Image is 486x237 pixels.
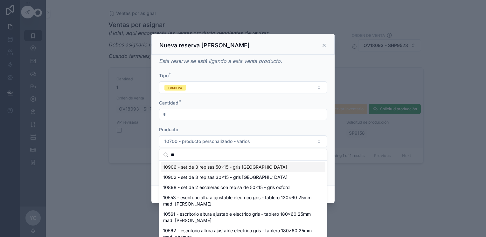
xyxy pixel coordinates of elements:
[159,73,169,78] span: Tipo
[159,135,327,147] button: Select Button
[163,184,290,191] span: 10898 - set de 2 escaleras con repisa de 50x15 - gris oxford
[163,211,315,224] span: 10561 - escritorio altura ajustable electrico gris - tablero 180x60 25mm mad. [PERSON_NAME]
[164,138,250,145] span: 10700 - producto personalizado - varios
[159,127,178,132] span: Producto
[159,42,250,49] h3: Nueva reserva [PERSON_NAME]
[159,81,327,93] button: Select Button
[159,100,178,105] span: Cantidad
[163,194,315,207] span: 10553 - escritorio altura ajustable electrico gris - tablero 120x60 25mm mad. [PERSON_NAME]
[163,174,288,180] span: 10902 - set de 3 repisas 30x15 - gris [GEOGRAPHIC_DATA]
[159,58,282,64] em: Esta reserva se está ligando a esta venta producto.
[163,164,287,170] span: 10906 - set de 3 repisas 50x15 - gris [GEOGRAPHIC_DATA]
[168,85,182,91] div: reserva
